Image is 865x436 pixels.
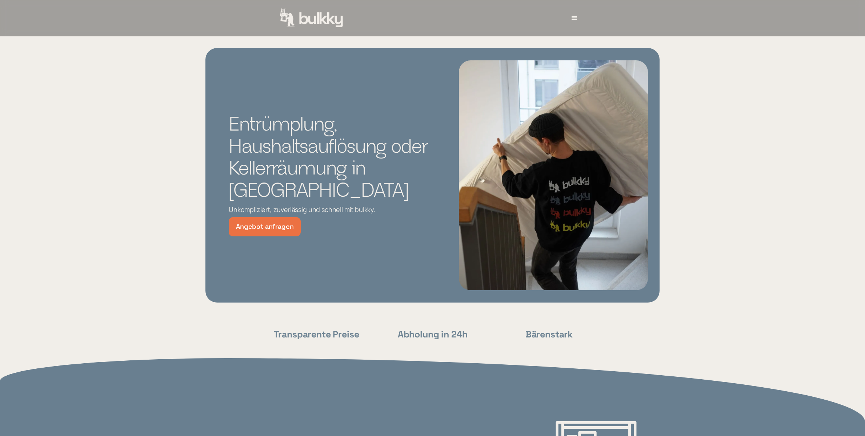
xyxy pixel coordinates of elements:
strong: Bärenstark [525,328,572,340]
a: Angebot anfragen [229,217,301,236]
a: home [280,8,344,29]
div: menu [564,7,585,29]
strong: Abholung in 24h [397,328,468,340]
p: Unkompliziert, zuverlässig und schnell mit bulkky. [229,206,436,213]
h1: Entrümplung, Haushaltsauflösung oder Kellerräumung in [GEOGRAPHIC_DATA] [229,114,436,202]
strong: Transparente Preise [273,328,359,340]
